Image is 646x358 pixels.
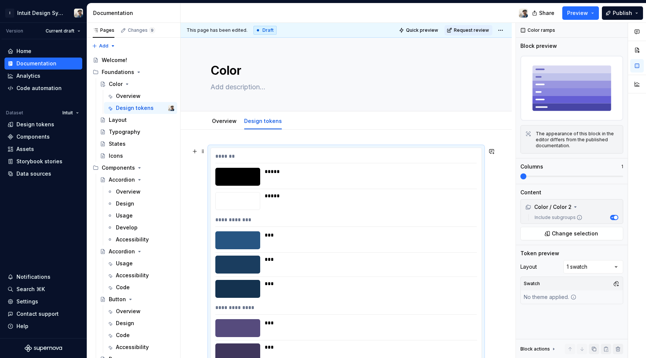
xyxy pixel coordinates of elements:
div: Welcome! [102,56,127,64]
div: Design tokens [16,121,54,128]
div: Components [90,162,177,174]
a: Design tokens [244,118,282,124]
a: Design tokens [4,118,82,130]
a: Usage [104,257,177,269]
div: Pages [93,27,114,33]
div: Columns [520,163,543,170]
div: Settings [16,298,38,305]
div: Develop [116,224,138,231]
a: Welcome! [90,54,177,66]
div: Block actions [520,344,557,354]
div: Usage [116,212,133,219]
a: Supernova Logo [25,345,62,352]
div: Design tokens [116,104,154,112]
div: Icons [109,152,123,160]
div: Data sources [16,170,51,178]
div: Button [109,296,126,303]
div: Overview [116,188,141,195]
button: Add [90,41,118,51]
span: Intuit [62,110,73,116]
div: Components [16,133,50,141]
span: Share [539,9,554,17]
a: Storybook stories [4,155,82,167]
div: Code automation [16,84,62,92]
a: Design tokensKaelig Deloumeau [104,102,177,114]
a: Icons [97,150,177,162]
a: Design [104,317,177,329]
div: Help [16,322,28,330]
a: Color [97,78,177,90]
div: I [5,9,14,18]
span: This page has been edited. [187,27,247,33]
a: Analytics [4,70,82,82]
a: Typography [97,126,177,138]
a: Home [4,45,82,57]
div: Overview [116,308,141,315]
button: Share [528,6,559,20]
div: Dataset [6,110,23,116]
button: Contact support [4,308,82,320]
button: Search ⌘K [4,283,82,295]
div: Intuit Design System [17,9,65,17]
span: Change selection [552,230,598,237]
div: Design [116,200,134,207]
div: Block preview [520,42,557,50]
a: Overview [212,118,237,124]
button: Intuit [59,108,82,118]
div: Design [116,320,134,327]
div: Components [102,164,135,172]
button: Notifications [4,271,82,283]
a: Overview [104,90,177,102]
span: Request review [454,27,489,33]
div: Color [109,80,123,88]
div: Token preview [520,250,559,257]
div: Documentation [16,60,56,67]
a: Data sources [4,168,82,180]
a: Accessibility [104,341,177,353]
a: Accessibility [104,269,177,281]
span: Add [99,43,108,49]
div: Code [116,284,130,291]
div: Foundations [102,68,134,76]
a: Assets [4,143,82,155]
div: Accessibility [116,272,149,279]
button: Publish [602,6,643,20]
a: Components [4,131,82,143]
div: Contact support [16,310,59,318]
div: No theme applied. [521,290,579,304]
div: Accessibility [116,236,149,243]
a: Settings [4,296,82,308]
div: Accordion [109,176,135,183]
div: Typography [109,128,140,136]
a: Button [97,293,177,305]
div: Notifications [16,273,50,281]
p: 1 [621,164,623,170]
div: Content [520,189,541,196]
button: Request review [444,25,492,36]
div: Overview [116,92,141,100]
a: Code [104,281,177,293]
div: Home [16,47,31,55]
button: Change selection [520,227,623,240]
span: Publish [613,9,632,17]
a: Overview [104,305,177,317]
div: Storybook stories [16,158,62,165]
div: Assets [16,145,34,153]
div: Layout [520,263,537,271]
span: 9 [149,27,155,33]
div: Documentation [93,9,177,17]
div: Changes [128,27,155,33]
a: Layout [97,114,177,126]
button: IIntuit Design SystemKaelig Deloumeau [1,5,85,21]
a: Accessibility [104,234,177,246]
div: Design tokens [241,113,285,129]
button: Current draft [42,26,84,36]
a: Overview [104,186,177,198]
div: Color / Color 2 [522,201,621,213]
button: Preview [562,6,599,20]
a: Documentation [4,58,82,70]
img: Kaelig Deloumeau [519,9,528,18]
img: Kaelig Deloumeau [74,9,83,18]
span: Quick preview [406,27,438,33]
div: States [109,140,126,148]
